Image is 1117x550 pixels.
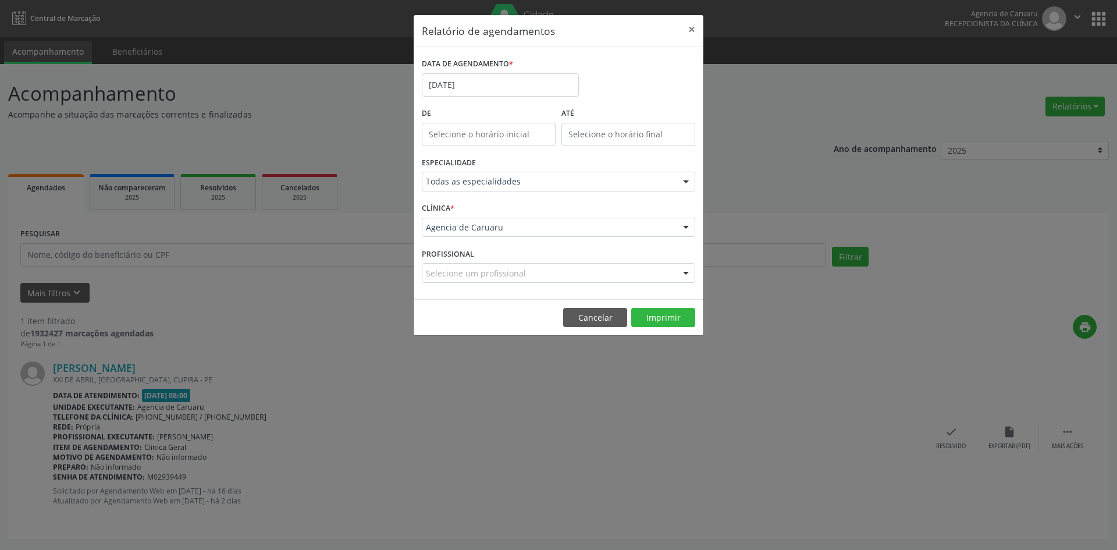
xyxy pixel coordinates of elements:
[422,105,556,123] label: De
[426,222,671,233] span: Agencia de Caruaru
[426,267,526,279] span: Selecione um profissional
[422,23,555,38] h5: Relatório de agendamentos
[631,308,695,328] button: Imprimir
[680,15,703,44] button: Close
[422,73,579,97] input: Selecione uma data ou intervalo
[422,245,474,263] label: PROFISSIONAL
[426,176,671,187] span: Todas as especialidades
[422,123,556,146] input: Selecione o horário inicial
[422,154,476,172] label: ESPECIALIDADE
[563,308,627,328] button: Cancelar
[561,105,695,123] label: ATÉ
[561,123,695,146] input: Selecione o horário final
[422,55,513,73] label: DATA DE AGENDAMENTO
[422,200,454,218] label: CLÍNICA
